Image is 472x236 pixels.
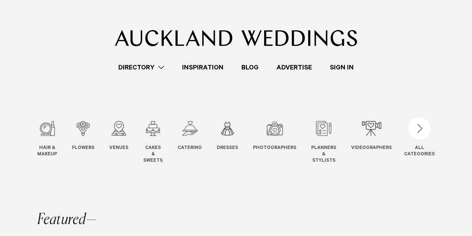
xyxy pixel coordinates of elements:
swiper-slide: 9 / 12 [351,121,407,164]
a: Blog [232,62,268,72]
span: Flowers [72,145,94,152]
a: Advertise [268,62,321,72]
a: Dresses [217,121,238,152]
swiper-slide: 7 / 12 [253,121,311,164]
span: Catering [178,145,202,152]
swiper-slide: 2 / 12 [72,121,109,164]
h2: Featured [37,212,97,227]
a: Cakes & Sweets [143,121,163,164]
div: ALL CATEGORIES [404,145,435,158]
swiper-slide: 6 / 12 [217,121,253,164]
swiper-slide: 8 / 12 [311,121,351,164]
a: Inspiration [173,62,232,72]
span: Photographers [253,145,296,152]
span: Planners & Stylists [311,145,336,164]
a: Hair & Makeup [37,121,57,158]
swiper-slide: 4 / 12 [143,121,178,164]
span: Hair & Makeup [37,145,57,158]
a: Venues [109,121,128,152]
button: ALLCATEGORIES [404,121,435,156]
a: Videographers [351,121,392,152]
a: Directory [109,62,173,72]
a: Planners & Stylists [311,121,336,164]
span: Venues [109,145,128,152]
a: Photographers [253,121,296,152]
swiper-slide: 1 / 12 [37,121,72,164]
swiper-slide: 3 / 12 [109,121,143,164]
span: Videographers [351,145,392,152]
img: Auckland Weddings Logo [115,30,357,46]
a: Flowers [72,121,94,152]
a: Catering [178,121,202,152]
a: Sign In [321,62,363,72]
swiper-slide: 5 / 12 [178,121,217,164]
span: Cakes & Sweets [143,145,163,164]
span: Dresses [217,145,238,152]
